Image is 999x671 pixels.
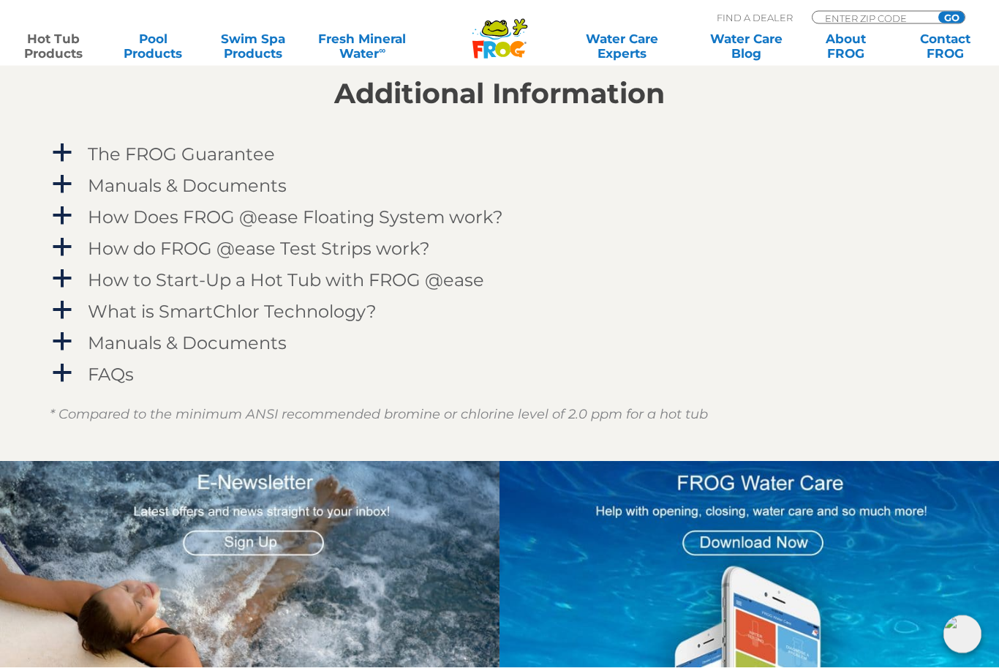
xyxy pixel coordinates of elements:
img: App Graphic [499,462,999,669]
a: a The FROG Guarantee [50,141,949,168]
a: a How Does FROG @ease Floating System work? [50,204,949,231]
span: a [51,206,73,228]
a: AboutFROG [807,31,885,61]
span: a [51,300,73,322]
span: a [51,331,73,353]
h2: Additional Information [50,78,949,110]
h4: What is SmartChlor Technology? [88,302,377,322]
h4: How do FROG @ease Test Strips work? [88,239,430,259]
a: a What is SmartChlor Technology? [50,299,949,326]
h4: Manuals & Documents [88,176,287,196]
a: Fresh MineralWater∞ [314,31,411,61]
span: a [51,174,73,196]
h4: Manuals & Documents [88,334,287,353]
a: Hot TubProducts [15,31,92,61]
a: Swim SpaProducts [214,31,292,61]
img: openIcon [943,615,981,653]
p: Find A Dealer [717,11,793,24]
a: a Manuals & Documents [50,330,949,357]
h4: The FROG Guarantee [88,145,275,165]
span: a [51,143,73,165]
a: Water CareExperts [559,31,685,61]
a: ContactFROG [907,31,984,61]
input: Zip Code Form [823,12,922,24]
a: a FAQs [50,361,949,389]
h4: FAQs [88,365,134,385]
h4: How Does FROG @ease Floating System work? [88,208,503,228]
input: GO [938,12,965,23]
span: a [51,363,73,385]
a: PoolProducts [114,31,192,61]
a: a Manuals & Documents [50,173,949,200]
sup: ∞ [379,45,385,56]
span: a [51,269,73,290]
h4: How to Start-Up a Hot Tub with FROG @ease [88,271,484,290]
a: Water CareBlog [707,31,785,61]
a: a How do FROG @ease Test Strips work? [50,236,949,263]
a: a How to Start-Up a Hot Tub with FROG @ease [50,267,949,294]
em: * Compared to the minimum ANSI recommended bromine or chlorine level of 2.0 ppm for a hot tub [50,407,708,423]
span: a [51,237,73,259]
